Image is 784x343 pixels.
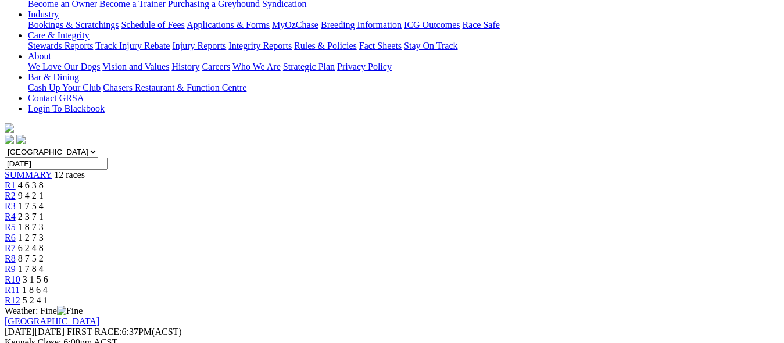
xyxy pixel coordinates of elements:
[321,20,402,30] a: Breeding Information
[28,72,79,82] a: Bar & Dining
[18,264,44,274] span: 1 7 8 4
[18,233,44,242] span: 1 2 7 3
[16,135,26,144] img: twitter.svg
[18,253,44,263] span: 8 7 5 2
[172,41,226,51] a: Injury Reports
[187,20,270,30] a: Applications & Forms
[5,233,16,242] a: R6
[5,222,16,232] a: R5
[232,62,281,72] a: Who We Are
[5,243,16,253] a: R7
[5,295,20,305] a: R12
[18,222,44,232] span: 1 8 7 3
[28,41,93,51] a: Stewards Reports
[5,212,16,221] a: R4
[5,306,83,316] span: Weather: Fine
[5,327,35,337] span: [DATE]
[5,180,16,190] a: R1
[5,158,108,170] input: Select date
[5,123,14,133] img: logo-grsa-white.png
[5,316,99,326] a: [GEOGRAPHIC_DATA]
[5,264,16,274] a: R9
[18,243,44,253] span: 6 2 4 8
[121,20,184,30] a: Schedule of Fees
[5,327,65,337] span: [DATE]
[228,41,292,51] a: Integrity Reports
[18,180,44,190] span: 4 6 3 8
[28,62,779,72] div: About
[67,327,182,337] span: 6:37PM(ACST)
[28,20,779,30] div: Industry
[28,62,100,72] a: We Love Our Dogs
[202,62,230,72] a: Careers
[404,41,457,51] a: Stay On Track
[95,41,170,51] a: Track Injury Rebate
[404,20,460,30] a: ICG Outcomes
[283,62,335,72] a: Strategic Plan
[103,83,246,92] a: Chasers Restaurant & Function Centre
[28,83,101,92] a: Cash Up Your Club
[28,103,105,113] a: Login To Blackbook
[28,51,51,61] a: About
[57,306,83,316] img: Fine
[5,170,52,180] a: SUMMARY
[171,62,199,72] a: History
[337,62,392,72] a: Privacy Policy
[67,327,121,337] span: FIRST RACE:
[5,274,20,284] a: R10
[294,41,357,51] a: Rules & Policies
[18,201,44,211] span: 1 7 5 4
[359,41,402,51] a: Fact Sheets
[28,9,59,19] a: Industry
[462,20,499,30] a: Race Safe
[28,20,119,30] a: Bookings & Scratchings
[22,285,48,295] span: 1 8 6 4
[54,170,85,180] span: 12 races
[5,253,16,263] a: R8
[28,30,90,40] a: Care & Integrity
[102,62,169,72] a: Vision and Values
[5,191,16,201] a: R2
[28,83,779,93] div: Bar & Dining
[272,20,318,30] a: MyOzChase
[5,285,20,295] a: R11
[18,191,44,201] span: 9 4 2 1
[23,274,48,284] span: 3 1 5 6
[5,135,14,144] img: facebook.svg
[28,93,84,103] a: Contact GRSA
[18,212,44,221] span: 2 3 7 1
[28,41,779,51] div: Care & Integrity
[23,295,48,305] span: 5 2 4 1
[5,201,16,211] a: R3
